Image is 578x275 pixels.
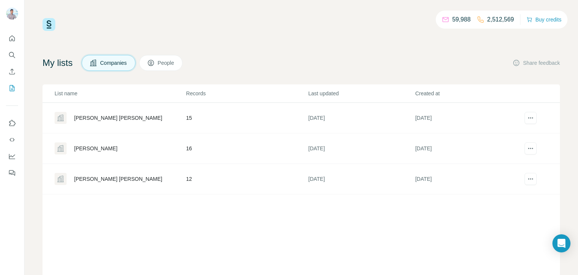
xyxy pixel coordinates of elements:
p: 2,512,569 [487,15,514,24]
td: [DATE] [308,103,415,133]
td: [DATE] [415,164,522,194]
div: Open Intercom Messenger [552,234,570,252]
span: Companies [100,59,128,67]
td: 15 [186,103,308,133]
span: People [158,59,175,67]
p: 59,988 [452,15,471,24]
h4: My lists [43,57,73,69]
td: [DATE] [308,164,415,194]
td: [DATE] [415,133,522,164]
button: Quick start [6,32,18,45]
button: actions [525,173,537,185]
button: Enrich CSV [6,65,18,78]
button: Use Surfe on LinkedIn [6,116,18,130]
img: Avatar [6,8,18,20]
button: Buy credits [526,14,561,25]
td: [DATE] [415,103,522,133]
div: [PERSON_NAME] [PERSON_NAME] [74,175,162,183]
button: Use Surfe API [6,133,18,147]
p: Records [186,90,308,97]
button: Share feedback [513,59,560,67]
button: actions [525,142,537,154]
p: Last updated [308,90,414,97]
p: Created at [415,90,521,97]
p: List name [55,90,186,97]
div: [PERSON_NAME] [PERSON_NAME] [74,114,162,122]
div: [PERSON_NAME] [74,145,117,152]
td: 16 [186,133,308,164]
button: My lists [6,81,18,95]
button: Feedback [6,166,18,180]
td: [DATE] [308,133,415,164]
button: Dashboard [6,150,18,163]
img: Surfe Logo [43,18,55,31]
button: Search [6,48,18,62]
button: actions [525,112,537,124]
td: 12 [186,164,308,194]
